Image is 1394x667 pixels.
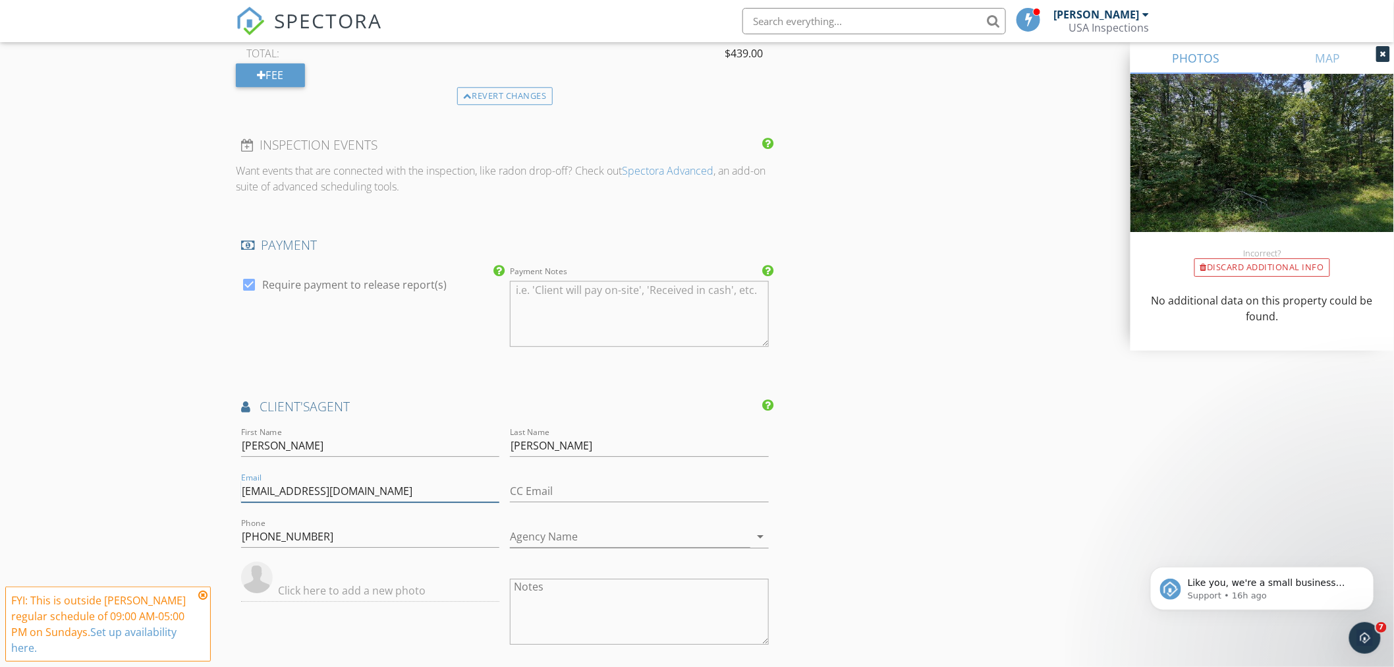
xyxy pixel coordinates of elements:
[510,579,768,645] textarea: Notes
[725,45,764,61] span: $439.00
[1194,258,1330,277] div: Discard Additional info
[753,529,769,544] i: arrow_drop_down
[1349,622,1381,654] iframe: Intercom live chat
[241,580,499,602] input: Click here to add a new photo
[241,398,769,415] h4: AGENT
[236,18,382,45] a: SPECTORA
[11,625,177,655] a: Set up availability here.
[622,163,713,178] a: Spectora Advanced
[1130,42,1262,74] a: PHOTOS
[241,237,769,254] h4: PAYMENT
[457,87,553,105] div: Revert changes
[246,45,279,61] span: TOTAL:
[262,278,447,291] label: Require payment to release report(s)
[57,38,225,114] span: Like you, we're a small business that relies on reviews to grow. If you have a few minutes, we'd ...
[1130,539,1394,631] iframe: Intercom notifications message
[1130,248,1394,258] div: Incorrect?
[236,63,305,87] div: Fee
[241,562,273,593] img: default-user-f0147aede5fd5fa78ca7ade42f37bd4542148d508eef1c3d3ea960f66861d68b.jpg
[236,163,774,194] p: Want events that are connected with the inspection, like radon drop-off? Check out , an add-on su...
[1130,74,1394,264] img: streetview
[236,7,265,36] img: The Best Home Inspection Software - Spectora
[742,8,1006,34] input: Search everything...
[57,51,227,63] p: Message from Support, sent 16h ago
[274,7,382,34] span: SPECTORA
[241,136,769,154] h4: INSPECTION EVENTS
[11,593,194,656] div: FYI: This is outside [PERSON_NAME] regular schedule of 09:00 AM-05:00 PM on Sundays.
[1054,8,1140,21] div: [PERSON_NAME]
[1069,21,1150,34] div: USA Inspections
[260,397,310,415] span: client's
[1146,293,1378,324] p: No additional data on this property could be found.
[1376,622,1387,633] span: 7
[1262,42,1394,74] a: MAP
